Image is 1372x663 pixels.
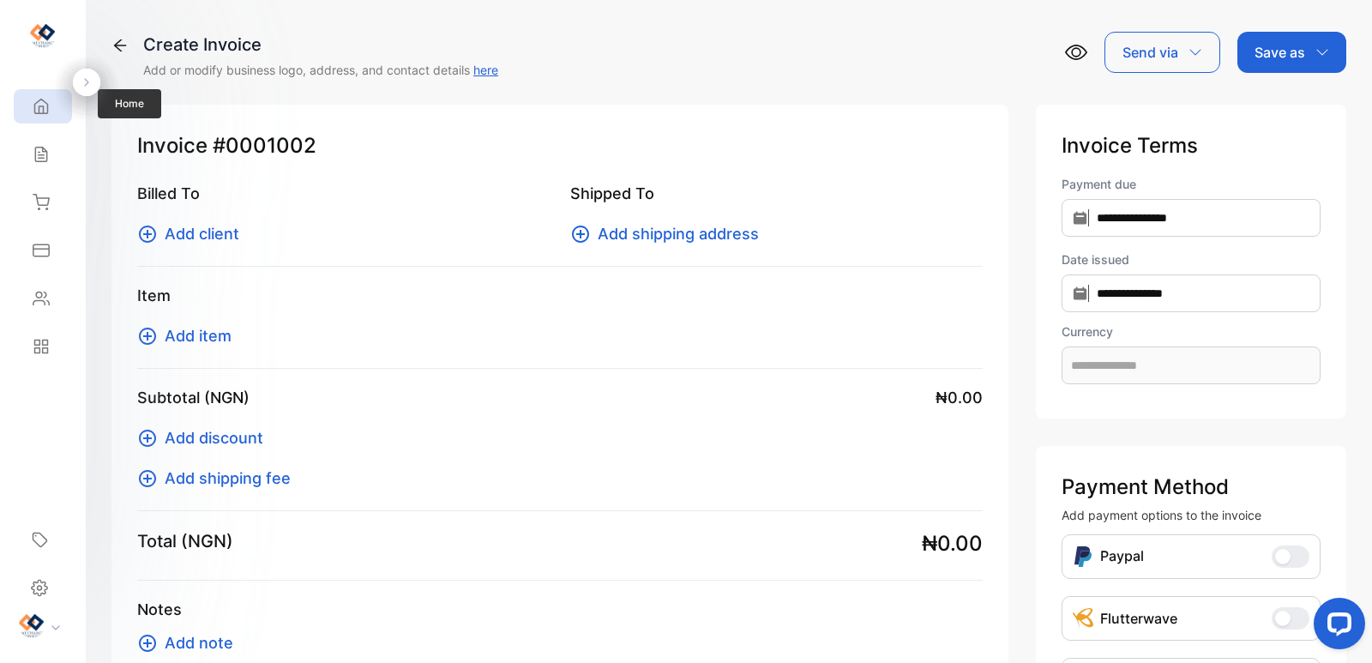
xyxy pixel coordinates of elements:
p: Item [137,284,983,307]
p: Save as [1255,42,1305,63]
p: Flutterwave [1100,608,1177,629]
img: Icon [1073,608,1093,629]
div: Create Invoice [143,32,498,57]
span: #0001002 [213,130,316,161]
label: Payment due [1062,175,1321,193]
p: Notes [137,598,983,621]
p: Invoice [137,130,983,161]
p: Subtotal (NGN) [137,386,250,409]
p: Total (NGN) [137,528,233,554]
span: Home [98,89,161,118]
img: Icon [1073,545,1093,568]
label: Currency [1062,322,1321,341]
span: ₦0.00 [922,528,983,559]
p: Send via [1122,42,1178,63]
iframe: LiveChat chat widget [1300,591,1372,663]
span: Add client [165,222,239,245]
span: Add shipping fee [165,467,291,490]
p: Billed To [137,182,550,205]
span: Add shipping address [598,222,759,245]
a: here [473,63,498,77]
button: Add shipping fee [137,467,301,490]
p: Shipped To [570,182,983,205]
button: Save as [1237,32,1346,73]
button: Add client [137,222,250,245]
p: Payment Method [1062,472,1321,503]
span: ₦0.00 [936,386,983,409]
button: Add item [137,324,242,347]
p: Add or modify business logo, address, and contact details [143,61,498,79]
img: logo [30,22,56,48]
span: Add discount [165,426,263,449]
p: Add payment options to the invoice [1062,506,1321,524]
span: Add note [165,631,233,654]
button: Send via [1104,32,1220,73]
p: Invoice Terms [1062,130,1321,161]
p: Paypal [1100,545,1144,568]
label: Date issued [1062,250,1321,268]
button: Add discount [137,426,274,449]
button: Add shipping address [570,222,769,245]
button: Add note [137,631,244,654]
img: profile [19,612,45,638]
span: Add item [165,324,232,347]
